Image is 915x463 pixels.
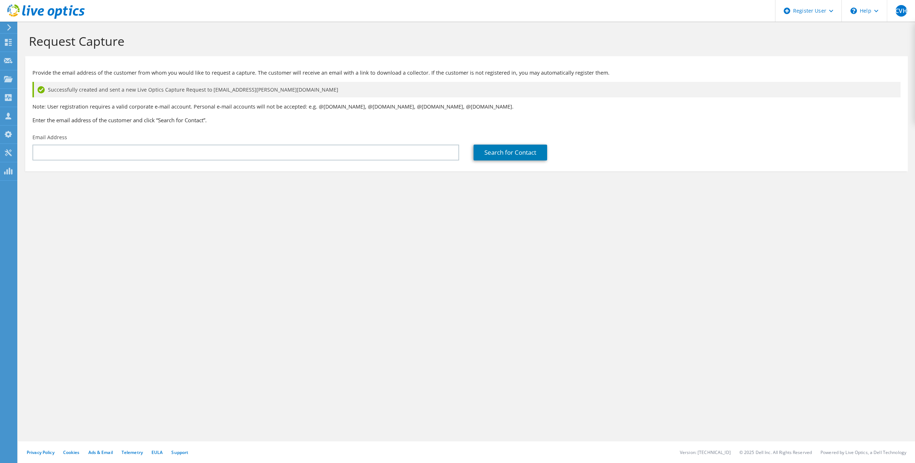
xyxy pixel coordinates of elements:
[739,449,812,455] li: © 2025 Dell Inc. All Rights Reserved
[151,449,163,455] a: EULA
[29,34,901,49] h1: Request Capture
[122,449,143,455] a: Telemetry
[88,449,113,455] a: Ads & Email
[680,449,731,455] li: Version: [TECHNICAL_ID]
[896,5,907,17] span: CVH
[32,103,901,111] p: Note: User registration requires a valid corporate e-mail account. Personal e-mail accounts will ...
[27,449,54,455] a: Privacy Policy
[63,449,80,455] a: Cookies
[32,69,901,77] p: Provide the email address of the customer from whom you would like to request a capture. The cust...
[32,134,67,141] label: Email Address
[850,8,857,14] svg: \n
[171,449,188,455] a: Support
[821,449,906,455] li: Powered by Live Optics, a Dell Technology
[32,116,901,124] h3: Enter the email address of the customer and click “Search for Contact”.
[48,86,338,94] span: Successfully created and sent a new Live Optics Capture Request to [EMAIL_ADDRESS][PERSON_NAME][D...
[474,145,547,160] a: Search for Contact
